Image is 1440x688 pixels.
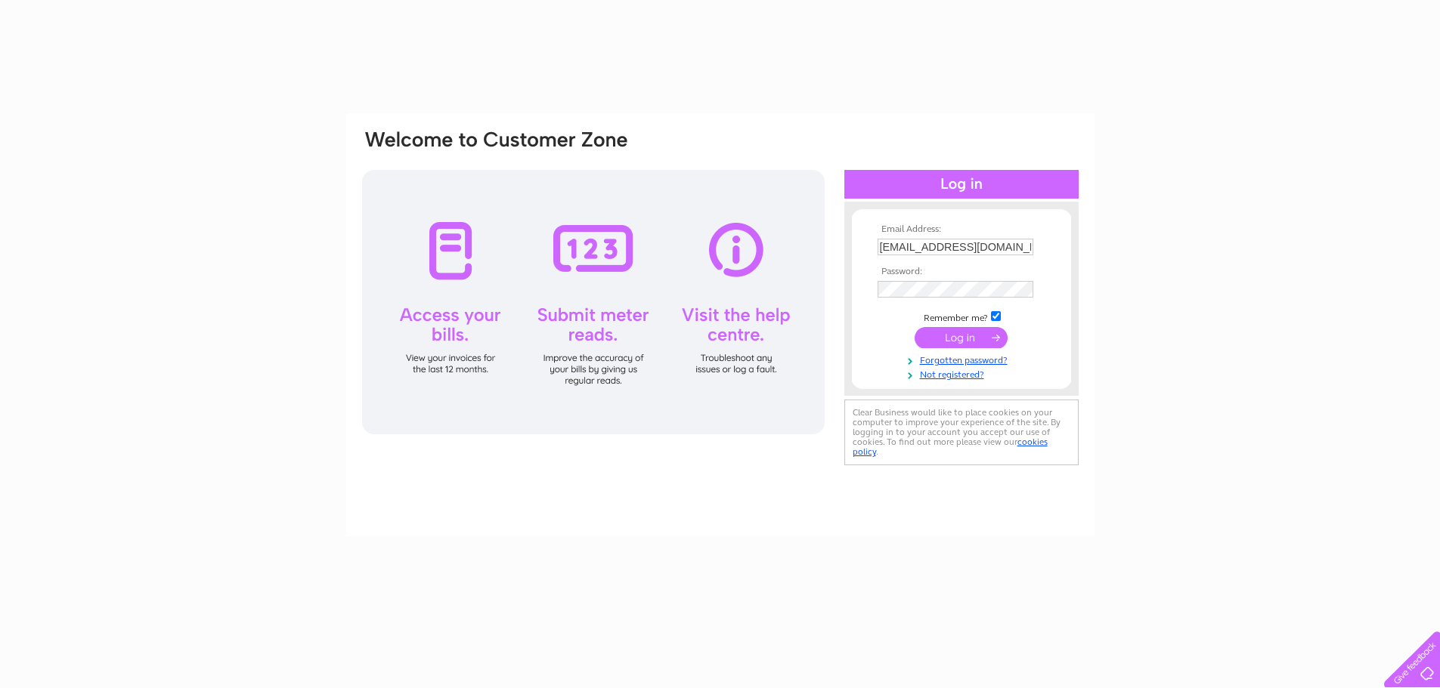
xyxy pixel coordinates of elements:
[878,366,1049,381] a: Not registered?
[915,327,1008,348] input: Submit
[874,267,1049,277] th: Password:
[853,437,1048,457] a: cookies policy
[874,224,1049,235] th: Email Address:
[878,352,1049,366] a: Forgotten password?
[874,309,1049,324] td: Remember me?
[844,400,1079,465] div: Clear Business would like to place cookies on your computer to improve your experience of the sit...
